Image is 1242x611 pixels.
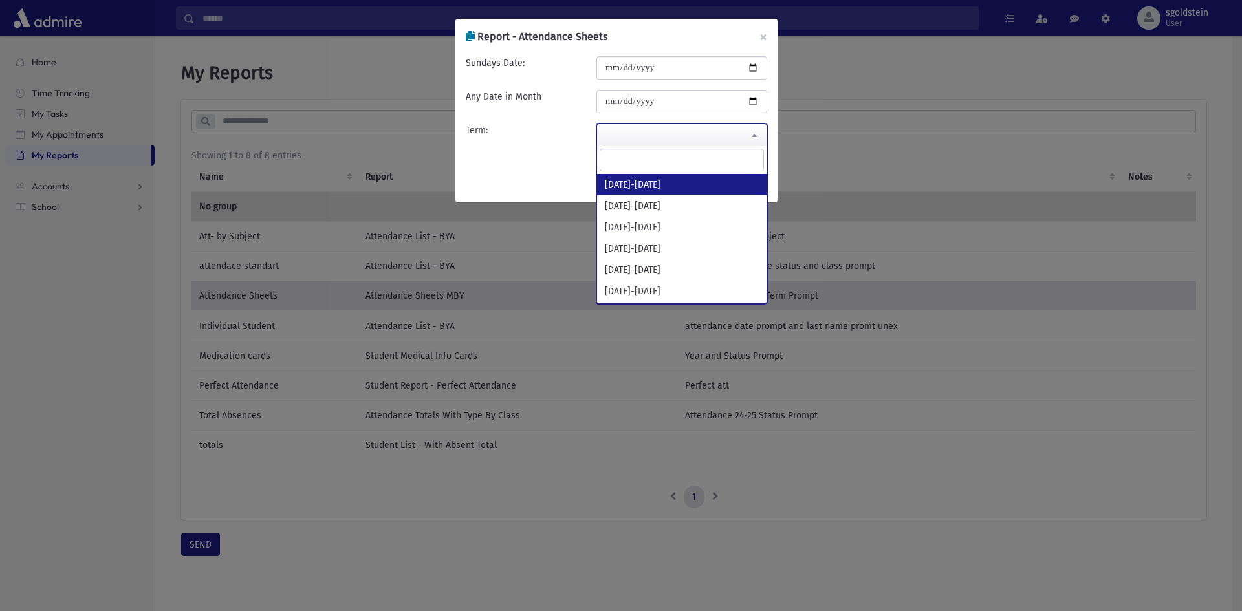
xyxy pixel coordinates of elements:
li: [DATE]-[DATE] [597,281,767,302]
li: [DATE]-[DATE] [597,195,767,217]
li: [DATE]-[DATE] [597,302,767,323]
li: [DATE]-[DATE] [597,217,767,238]
li: [DATE]-[DATE] [597,238,767,259]
label: Any Date in Month [466,90,541,103]
label: Term: [466,123,488,137]
h6: Report - Attendance Sheets [466,29,607,45]
button: × [749,19,778,55]
li: [DATE]-[DATE] [597,174,767,195]
li: [DATE]-[DATE] [597,259,767,281]
label: Sundays Date: [466,56,525,70]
